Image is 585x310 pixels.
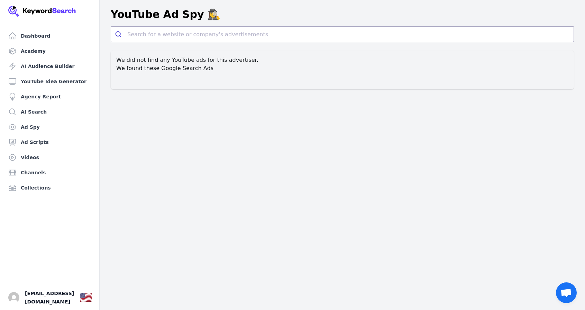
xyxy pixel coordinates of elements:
[6,151,94,164] a: Videos
[6,105,94,119] a: AI Search
[6,181,94,195] a: Collections
[80,291,92,304] div: 🇺🇸
[6,29,94,43] a: Dashboard
[8,292,19,303] button: Open user button
[111,27,127,42] button: Submit
[6,75,94,88] a: YouTube Idea Generator
[6,135,94,149] a: Ad Scripts
[6,90,94,104] a: Agency Report
[6,120,94,134] a: Ad Spy
[111,8,220,21] h1: YouTube Ad Spy 🕵️‍♀️
[6,44,94,58] a: Academy
[80,291,92,304] button: 🇺🇸
[6,166,94,180] a: Channels
[8,6,76,17] img: Your Company
[116,64,568,72] h2: We found these Google Search Ads
[556,282,577,303] a: Open chat
[6,59,94,73] a: AI Audience Builder
[127,27,574,42] input: Search for a website or company's advertisements
[116,56,568,64] p: We did not find any YouTube ads for this advertiser.
[25,289,74,306] span: [EMAIL_ADDRESS][DOMAIN_NAME]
